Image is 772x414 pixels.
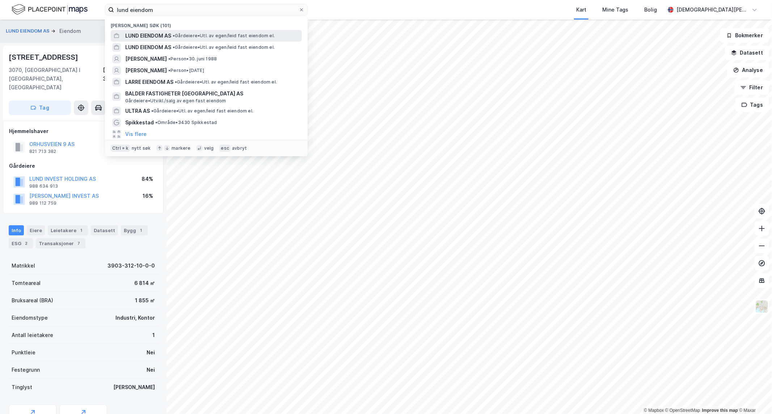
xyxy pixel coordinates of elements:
[168,56,170,61] span: •
[151,108,153,114] span: •
[155,120,157,125] span: •
[173,33,175,38] span: •
[9,127,157,136] div: Hjemmelshaver
[59,27,81,35] div: Eiendom
[9,51,80,63] div: [STREET_ADDRESS]
[12,383,32,392] div: Tinglyst
[173,33,275,39] span: Gårdeiere • Utl. av egen/leid fast eiendom el.
[48,225,88,235] div: Leietakere
[125,66,167,75] span: [PERSON_NAME]
[755,300,769,313] img: Z
[9,101,71,115] button: Tag
[173,44,175,50] span: •
[36,238,85,248] div: Transaksjoner
[113,383,155,392] div: [PERSON_NAME]
[134,279,155,287] div: 6 814 ㎡
[720,28,769,43] button: Bokmerker
[576,5,586,14] div: Kart
[107,261,155,270] div: 3903-312-10-0-0
[727,63,769,77] button: Analyse
[12,279,41,287] div: Tomteareal
[121,225,148,235] div: Bygg
[125,107,150,115] span: ULTRA AS
[219,145,231,152] div: esc
[103,66,158,92] div: [GEOGRAPHIC_DATA], 312/10
[125,89,299,98] span: BALDER FASTIGHETER [GEOGRAPHIC_DATA] AS
[644,5,657,14] div: Bolig
[155,120,217,125] span: Område • 3430 Spikkestad
[676,5,749,14] div: [DEMOGRAPHIC_DATA][PERSON_NAME]
[135,296,155,305] div: 1 855 ㎡
[9,238,33,248] div: ESG
[142,175,153,183] div: 84%
[143,192,153,200] div: 16%
[702,408,738,413] a: Improve this map
[147,348,155,357] div: Nei
[725,46,769,60] button: Datasett
[665,408,700,413] a: OpenStreetMap
[125,98,226,104] span: Gårdeiere • Utvikl./salg av egen fast eiendom
[168,68,170,73] span: •
[736,379,772,414] iframe: Chat Widget
[115,313,155,322] div: Industri, Kontor
[125,78,173,86] span: LARRE EIENDOM AS
[204,145,214,151] div: velg
[172,145,190,151] div: markere
[29,149,56,154] div: 821 713 382
[125,118,154,127] span: Spikkestad
[173,44,275,50] span: Gårdeiere • Utl. av egen/leid fast eiendom el.
[175,79,277,85] span: Gårdeiere • Utl. av egen/leid fast eiendom el.
[29,183,58,189] div: 988 634 913
[125,43,171,52] span: LUND EIENDOM AS
[734,80,769,95] button: Filter
[735,98,769,112] button: Tags
[602,5,628,14] div: Mine Tags
[125,130,147,138] button: Vis flere
[27,225,45,235] div: Eiere
[151,108,253,114] span: Gårdeiere • Utl. av egen/leid fast eiendom el.
[152,331,155,340] div: 1
[12,3,88,16] img: logo.f888ab2527a4732fd821a326f86c7f29.svg
[23,240,30,247] div: 2
[125,55,167,63] span: [PERSON_NAME]
[12,313,48,322] div: Eiendomstype
[12,331,53,340] div: Antall leietakere
[644,408,664,413] a: Mapbox
[75,240,83,247] div: 7
[138,227,145,234] div: 1
[6,27,51,35] button: LUND EIENDOM AS
[91,225,118,235] div: Datasett
[736,379,772,414] div: Kontrollprogram for chat
[232,145,247,151] div: avbryt
[9,225,24,235] div: Info
[147,366,155,374] div: Nei
[12,348,35,357] div: Punktleie
[12,366,40,374] div: Festegrunn
[175,79,177,85] span: •
[9,162,157,170] div: Gårdeiere
[114,4,299,15] input: Søk på adresse, matrikkel, gårdeiere, leietakere eller personer
[168,56,217,62] span: Person • 30. juni 1988
[12,296,53,305] div: Bruksareal (BRA)
[125,31,171,40] span: LUND EIENDOM AS
[132,145,151,151] div: nytt søk
[9,66,103,92] div: 3070, [GEOGRAPHIC_DATA] I [GEOGRAPHIC_DATA], [GEOGRAPHIC_DATA]
[78,227,85,234] div: 1
[111,145,130,152] div: Ctrl + k
[168,68,204,73] span: Person • [DATE]
[105,17,308,30] div: [PERSON_NAME] søk (101)
[29,200,56,206] div: 989 112 759
[12,261,35,270] div: Matrikkel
